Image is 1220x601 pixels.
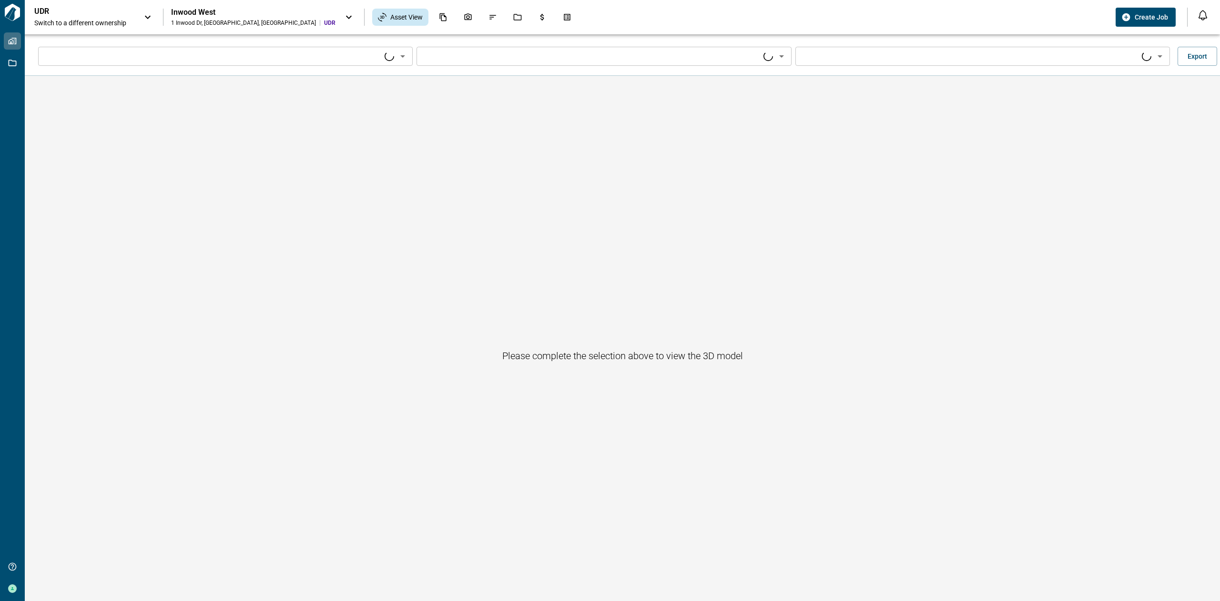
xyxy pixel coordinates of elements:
span: Switch to a different ownership [34,18,134,28]
span: UDR [324,19,335,27]
span: Asset View [390,12,423,22]
div: 1 Inwood Dr , [GEOGRAPHIC_DATA] , [GEOGRAPHIC_DATA] [171,19,316,27]
span: Create Job [1135,12,1168,22]
span: Export [1188,52,1207,61]
div: Jobs [508,9,528,25]
button: Open [396,50,409,63]
button: Open notification feed [1195,8,1210,23]
button: Open [775,50,788,63]
h6: Please complete the selection above to view the 3D model [502,348,743,363]
div: Inwood West [171,8,335,17]
div: Takeoff Center [557,9,577,25]
div: Asset View [372,9,428,26]
button: Open [1153,50,1167,63]
p: UDR [34,7,120,16]
div: Photos [458,9,478,25]
button: Create Job [1116,8,1176,27]
div: Documents [433,9,453,25]
button: Export [1178,47,1217,66]
div: Budgets [532,9,552,25]
div: Issues & Info [483,9,503,25]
